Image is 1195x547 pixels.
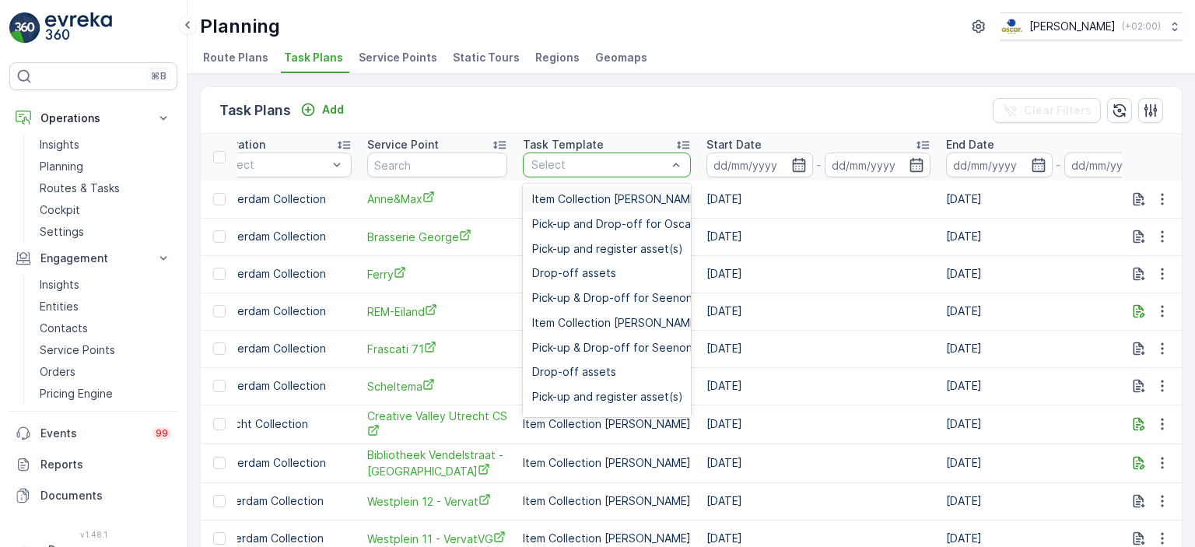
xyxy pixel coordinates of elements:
a: Insights [33,274,177,296]
a: Routes & Tasks [33,177,177,199]
p: ( +02:00 ) [1122,20,1161,33]
a: Service Points [33,339,177,361]
td: Amsterdam Collection [204,218,359,255]
a: Events99 [9,418,177,449]
td: Amsterdam Collection [204,444,359,482]
span: Item Collection [PERSON_NAME] [532,317,700,329]
td: Amsterdam Collection [204,330,359,367]
td: [DATE] [938,405,1178,444]
td: [DATE] [938,218,1178,255]
button: Clear Filters [993,98,1101,123]
img: logo [9,12,40,44]
input: dd/mm/yyyy [946,153,1053,177]
span: Creative Valley Utrecht CS [367,408,507,440]
td: [DATE] [938,255,1178,293]
td: [DATE] [699,330,938,367]
span: Service Points [359,50,437,65]
a: REM-Eiland [367,303,507,320]
td: Item Collection [PERSON_NAME] [515,405,699,444]
span: Item Collection [PERSON_NAME] [532,193,700,205]
p: Planning [40,159,83,174]
p: - [1056,156,1061,174]
p: Clear Filters [1024,103,1092,118]
p: Select [220,157,328,173]
a: Documents [9,480,177,511]
div: Toggle Row Selected [213,305,226,317]
div: Toggle Row Selected [213,418,226,430]
input: dd/mm/yyyy [706,153,813,177]
td: Utrecht Collection [204,405,359,444]
div: Toggle Row Selected [213,342,226,355]
p: Insights [40,277,79,293]
td: Rotterdam Collection [204,482,359,520]
p: 99 [156,427,168,440]
span: Pick-up and Drop-off for Oscar Regular [532,416,738,428]
a: Bibliotheek Vendelstraat - UvA [367,447,507,479]
p: Engagement [40,251,146,266]
p: Pricing Engine [40,386,113,401]
button: Add [294,100,350,119]
td: [DATE] [938,181,1178,218]
p: Planning [200,14,280,39]
td: Item Collection [PERSON_NAME] [515,181,699,218]
input: dd/mm/yyyy [825,153,931,177]
a: Contacts [33,317,177,339]
td: [DATE] [699,444,938,482]
p: Service Point [367,137,439,153]
p: Start Date [706,137,762,153]
span: Scheltema [367,378,507,394]
a: Settings [33,221,177,243]
div: Toggle Row Selected [213,532,226,545]
p: Cockpit [40,202,80,218]
p: Task Template [523,137,604,153]
span: Bibliotheek Vendelstraat - [GEOGRAPHIC_DATA] [367,447,507,479]
span: Route Plans [203,50,268,65]
span: Pick-up & Drop-off for Seenons RO [532,292,717,304]
div: Toggle Row Selected [213,380,226,392]
div: Toggle Row Selected [213,230,226,243]
p: Entities [40,299,79,314]
a: Reports [9,449,177,480]
td: Amsterdam Collection [204,255,359,293]
a: Cockpit [33,199,177,221]
span: Task Plans [284,50,343,65]
a: Anne&Max [367,191,507,207]
button: Engagement [9,243,177,274]
p: Service Points [40,342,115,358]
td: [DATE] [938,482,1178,520]
span: Pick-up & Drop-off for Seenons RO [532,342,717,354]
td: [DATE] [699,181,938,218]
td: [DATE] [938,330,1178,367]
p: Documents [40,488,171,503]
p: Task Plans [219,100,291,121]
a: Pricing Engine [33,383,177,405]
a: Ferry [367,266,507,282]
a: Frascati 71 [367,341,507,357]
a: Westplein 12 - Vervat [367,493,507,510]
div: Toggle Row Selected [213,495,226,507]
p: Select [531,157,667,173]
a: Insights [33,134,177,156]
img: basis-logo_rgb2x.png [1001,18,1023,35]
button: [PERSON_NAME](+02:00) [1001,12,1183,40]
div: Toggle Row Selected [213,193,226,205]
input: Search [367,153,507,177]
td: [DATE] [699,482,938,520]
div: Toggle Row Selected [213,457,226,469]
span: Drop-off assets [532,366,616,378]
input: dd/mm/yyyy [1064,153,1171,177]
button: Operations [9,103,177,134]
p: Reports [40,457,171,472]
p: - [816,156,822,174]
a: Westplein 11 - VervatVG [367,531,507,547]
p: ⌘B [151,70,166,82]
p: Orders [40,364,75,380]
td: [DATE] [699,405,938,444]
td: Item Collection [PERSON_NAME] [515,330,699,367]
td: Item Collection [PERSON_NAME] [515,293,699,330]
span: Pick-up and register asset(s) [532,391,683,403]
